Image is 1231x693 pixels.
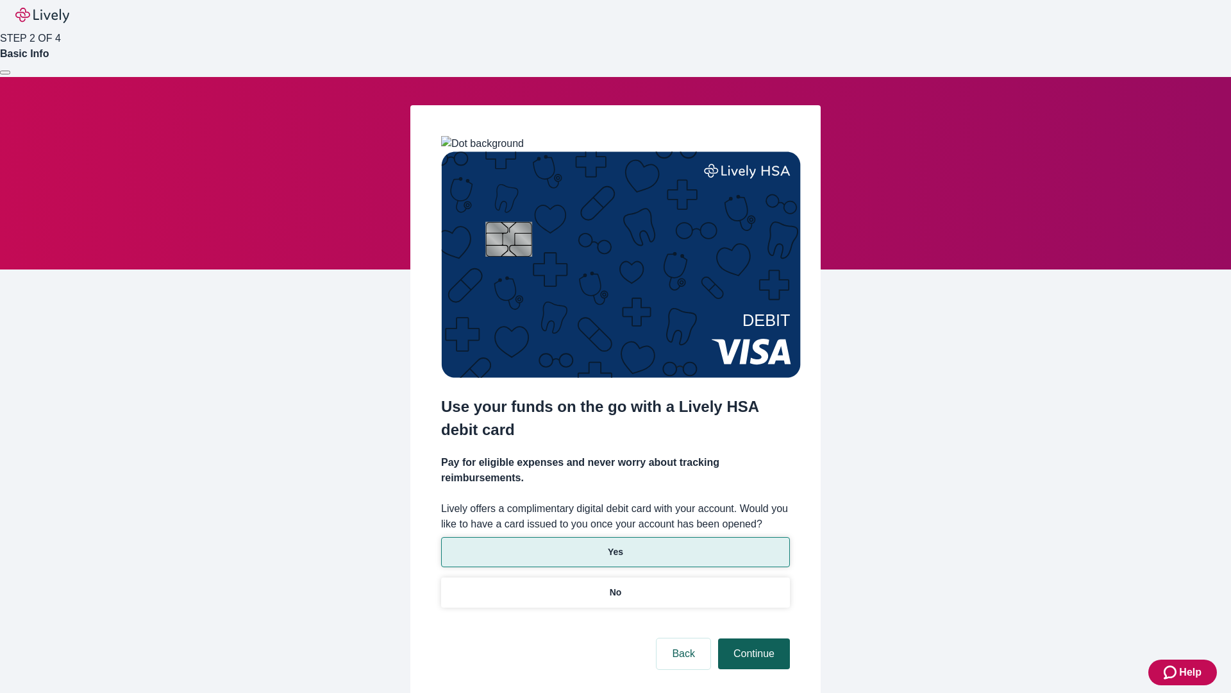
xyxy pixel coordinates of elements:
[441,455,790,486] h4: Pay for eligible expenses and never worry about tracking reimbursements.
[1164,665,1179,680] svg: Zendesk support icon
[441,501,790,532] label: Lively offers a complimentary digital debit card with your account. Would you like to have a card...
[718,638,790,669] button: Continue
[441,395,790,441] h2: Use your funds on the go with a Lively HSA debit card
[1179,665,1202,680] span: Help
[610,586,622,599] p: No
[441,151,801,378] img: Debit card
[608,545,623,559] p: Yes
[441,537,790,567] button: Yes
[1148,660,1217,685] button: Zendesk support iconHelp
[441,136,524,151] img: Dot background
[15,8,69,23] img: Lively
[657,638,710,669] button: Back
[441,577,790,608] button: No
